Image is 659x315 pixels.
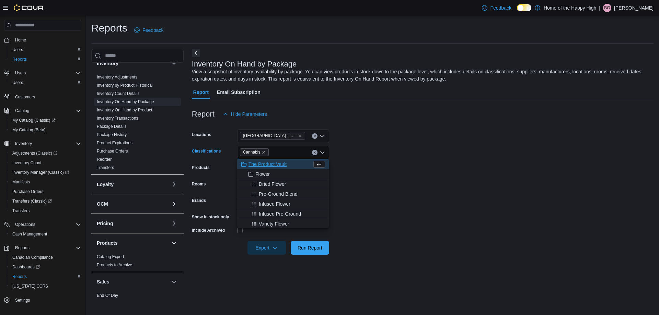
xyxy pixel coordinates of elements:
[10,116,58,124] a: My Catalog (Classic)
[217,85,261,99] span: Email Subscription
[490,4,511,11] span: Feedback
[12,150,57,156] span: Adjustments (Classic)
[12,118,56,123] span: My Catalog (Classic)
[10,78,26,87] a: Users
[192,198,206,203] label: Brands
[15,94,35,100] span: Customers
[12,170,69,175] span: Inventory Manager (Classic)
[255,171,270,178] span: Flower
[97,293,118,298] a: End Of Day
[97,107,152,113] span: Inventory On Hand by Product
[97,220,113,227] h3: Pricing
[10,178,33,186] a: Manifests
[7,158,84,168] button: Inventory Count
[15,298,30,303] span: Settings
[12,69,28,77] button: Users
[10,46,81,54] span: Users
[131,23,166,37] a: Feedback
[97,201,108,207] h3: OCM
[97,262,132,268] span: Products to Archive
[1,68,84,78] button: Users
[320,150,325,155] button: Close list of options
[10,126,48,134] a: My Catalog (Beta)
[604,4,610,12] span: BG
[12,57,27,62] span: Reports
[517,4,531,11] input: Dark Mode
[248,161,287,168] span: The Product Vault
[97,132,127,137] span: Package History
[97,132,127,137] a: Package History
[7,125,84,135] button: My Catalog (Beta)
[10,253,56,262] a: Canadian Compliance
[97,91,140,96] a: Inventory Count Details
[12,36,29,44] a: Home
[10,272,81,281] span: Reports
[10,253,81,262] span: Canadian Compliance
[12,140,35,148] button: Inventory
[7,196,84,206] a: Transfers (Classic)
[192,214,229,220] label: Show in stock only
[97,60,118,67] h3: Inventory
[97,116,138,121] a: Inventory Transactions
[192,181,206,187] label: Rooms
[10,282,81,290] span: Washington CCRS
[240,148,269,156] span: Cannabis
[7,229,84,239] button: Cash Management
[97,148,128,154] span: Purchase Orders
[247,241,286,255] button: Export
[14,4,44,11] img: Cova
[1,295,84,305] button: Settings
[237,219,329,229] button: Variety Flower
[7,262,84,272] a: Dashboards
[243,132,297,139] span: [GEOGRAPHIC_DATA] - [PERSON_NAME][GEOGRAPHIC_DATA] - Fire & Flower
[10,46,26,54] a: Users
[97,220,169,227] button: Pricing
[231,111,267,118] span: Hide Parameters
[12,244,32,252] button: Reports
[237,189,329,199] button: Pre-Ground Blend
[237,169,329,179] button: Flower
[237,179,329,189] button: Dried Flower
[237,159,329,169] button: The Product Vault
[237,209,329,219] button: Infused Pre-Ground
[97,141,132,145] a: Product Expirations
[7,281,84,291] button: [US_STATE] CCRS
[10,187,46,196] a: Purchase Orders
[170,200,178,208] button: OCM
[12,220,38,229] button: Operations
[97,278,169,285] button: Sales
[10,149,81,157] span: Adjustments (Classic)
[7,45,84,54] button: Users
[10,159,81,167] span: Inventory Count
[298,244,322,251] span: Run Report
[97,254,124,259] span: Catalog Export
[243,149,261,156] span: Cannabis
[12,160,42,166] span: Inventory Count
[614,4,654,12] p: [PERSON_NAME]
[10,207,32,215] a: Transfers
[97,181,114,188] h3: Loyalty
[10,263,43,271] a: Dashboards
[1,92,84,101] button: Customers
[15,141,32,146] span: Inventory
[192,68,650,83] div: View a snapshot of inventory availability by package. You can view products in stock down to the ...
[252,241,282,255] span: Export
[10,149,60,157] a: Adjustments (Classic)
[97,165,114,170] a: Transfers
[12,107,32,115] button: Catalog
[97,124,127,129] a: Package Details
[142,27,163,34] span: Feedback
[97,75,137,80] a: Inventory Adjustments
[97,74,137,80] span: Inventory Adjustments
[10,263,81,271] span: Dashboards
[170,278,178,286] button: Sales
[10,282,51,290] a: [US_STATE] CCRS
[479,1,514,15] a: Feedback
[97,254,124,259] a: Catalog Export
[10,178,81,186] span: Manifests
